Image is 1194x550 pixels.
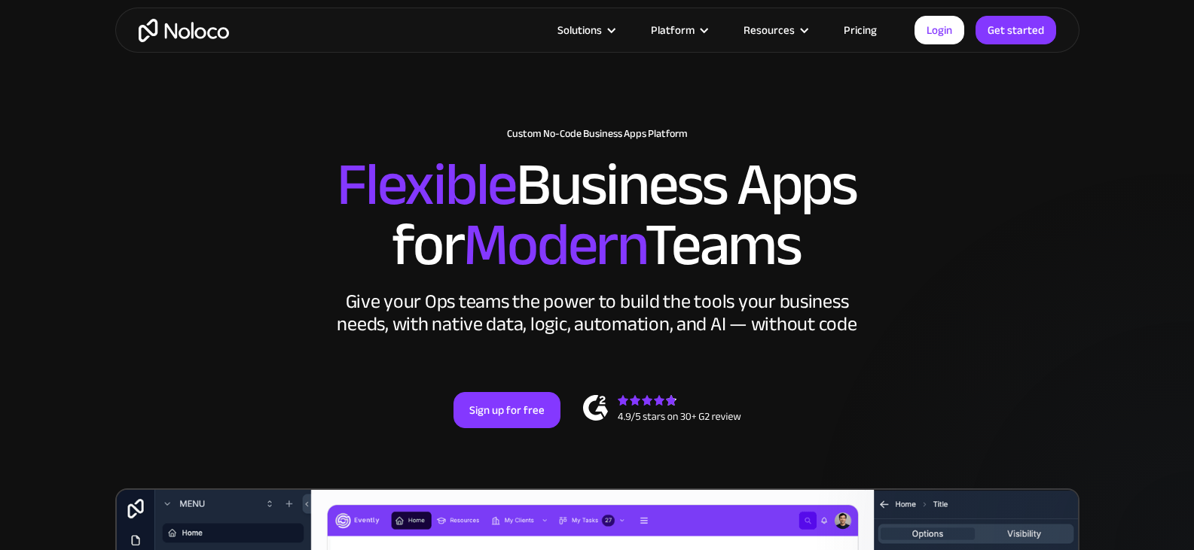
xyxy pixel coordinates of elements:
div: Resources [744,20,795,40]
h2: Business Apps for Teams [130,155,1064,275]
span: Flexible [337,129,516,241]
a: Login [915,16,964,44]
div: Solutions [557,20,602,40]
a: Get started [976,16,1056,44]
div: Solutions [539,20,632,40]
h1: Custom No-Code Business Apps Platform [130,128,1064,140]
div: Platform [651,20,695,40]
a: Pricing [825,20,896,40]
a: Sign up for free [453,392,560,428]
div: Resources [725,20,825,40]
a: home [139,19,229,42]
div: Give your Ops teams the power to build the tools your business needs, with native data, logic, au... [334,290,861,336]
span: Modern [463,189,645,301]
div: Platform [632,20,725,40]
